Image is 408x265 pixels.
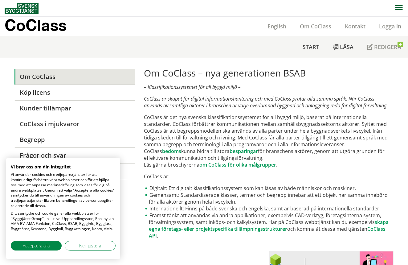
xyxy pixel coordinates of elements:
span: Acceptera alla [23,242,50,249]
a: Frågor och svar [14,147,134,163]
li: Gemensamt: Standardiserade klasser, termer och begrepp innebär att ett objekt har samma innebörd ... [144,192,393,205]
button: Justera cookie preferenser [65,241,116,251]
h1: Om CoClass – nya generationen BSAB [144,68,393,79]
span: Läsa [340,43,353,51]
p: CoClass [5,22,67,29]
a: Om CoClass [14,69,134,85]
a: besparingar [230,148,258,155]
a: CoClass i mjukvaror [14,116,134,132]
p: CoClass är det nya svenska klassifikationssystemet för all byggd miljö, baserat på internationell... [144,114,393,168]
a: skapa egna företags- eller projektspecifika tillämpningsstrukturer [149,219,389,232]
a: om CoClass för olika målgrupper [199,161,276,168]
a: Köp licens [14,85,134,100]
span: Nej, justera [79,242,101,249]
a: CoClass [5,17,80,36]
li: Digitalt: Ett digitalt klassifikationssystem som kan läsas av både människor och maskiner. [144,185,393,192]
a: English [261,23,293,30]
a: Kontakt [338,23,372,30]
p: Ditt samtycke och cookie gäller alla webbplatser för "Byggtjänst Group", inklusive: Upphandlingss... [11,211,116,232]
em: CoClass är skapat för digital informationshantering och med CoClass pratar alla samma språk. När ... [144,95,388,109]
a: Om CoClass [293,23,338,30]
button: Acceptera alla cookies [11,241,62,251]
a: Läsa [326,36,360,58]
a: CoClass API [149,226,386,239]
li: Främst tänkt att användas via andra applikationer; exempelvis CAD-verktyg, företagsinterna system... [144,212,393,239]
em: – Klassifikationssystemet för all byggd miljö – [144,84,241,90]
a: Kunder tillämpar [14,100,134,116]
li: Internationellt: Finns på både svenska och engelska, samt är baserad på internationella standarder. [144,205,393,212]
a: Start [296,36,326,58]
img: Svensk Byggtjänst [5,3,39,14]
a: bedöms [162,148,181,155]
p: CoClass är: [144,173,393,180]
a: Begrepp [14,132,134,147]
a: Logga in [372,23,408,30]
p: Vi använder cookies och tredjepartstjänster för att kontinuerligt förbättra våra webbplatser och ... [11,172,116,209]
h2: Vi bryr oss om din integritet [11,164,116,170]
span: Start [303,43,319,51]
